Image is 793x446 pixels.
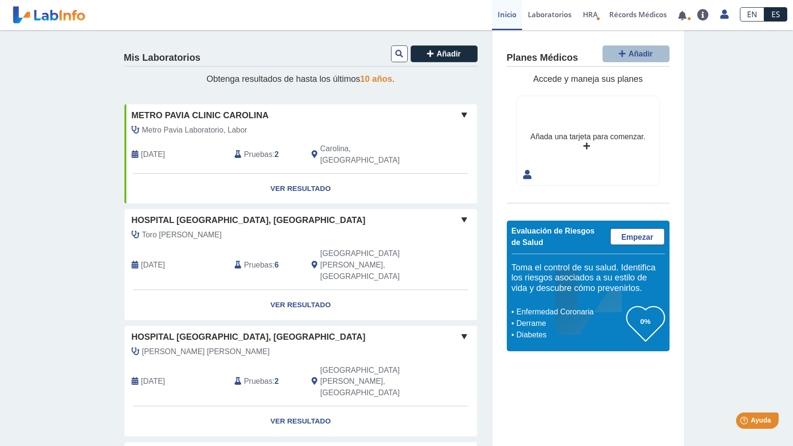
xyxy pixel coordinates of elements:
span: Pruebas [244,149,272,160]
div: : [227,248,304,282]
b: 2 [275,377,279,385]
li: Diabetes [514,329,626,341]
a: EN [740,7,764,22]
span: 2025-05-06 [141,259,165,271]
a: ES [764,7,787,22]
h3: 0% [626,315,665,327]
span: 10 años [360,74,392,84]
button: Añadir [603,45,670,62]
div: : [227,365,304,399]
span: Empezar [621,233,653,241]
div: Añada una tarjeta para comenzar. [530,131,645,143]
span: Hospital [GEOGRAPHIC_DATA], [GEOGRAPHIC_DATA] [132,214,366,227]
span: Toro Pagan, Joel [142,229,222,241]
span: Accede y maneja sus planes [533,74,643,84]
span: 2025-08-04 [141,149,165,160]
span: Garcia Ortiz, Rebecca [142,346,270,357]
h5: Toma el control de su salud. Identifica los riesgos asociados a su estilo de vida y descubre cómo... [512,263,665,294]
span: San Juan, PR [320,365,426,399]
span: Hospital [GEOGRAPHIC_DATA], [GEOGRAPHIC_DATA] [132,331,366,344]
iframe: Help widget launcher [708,409,782,435]
span: Metro Pavia Clinic Carolina [132,109,269,122]
h4: Mis Laboratorios [124,52,201,64]
span: Añadir [436,50,461,58]
a: Ver Resultado [124,290,477,320]
span: Pruebas [244,376,272,387]
span: San Juan, PR [320,248,426,282]
span: HRA [583,10,598,19]
h4: Planes Médicos [507,52,578,64]
a: Ver Resultado [124,406,477,436]
span: Carolina, PR [320,143,426,166]
li: Derrame [514,318,626,329]
span: Pruebas [244,259,272,271]
div: : [227,143,304,166]
span: Evaluación de Riesgos de Salud [512,227,595,246]
span: Obtenga resultados de hasta los últimos . [206,74,394,84]
button: Añadir [411,45,478,62]
b: 2 [275,150,279,158]
span: 2025-05-01 [141,376,165,387]
a: Empezar [610,228,665,245]
b: 6 [275,261,279,269]
span: Añadir [628,50,653,58]
li: Enfermedad Coronaria [514,306,626,318]
span: Metro Pavia Laboratorio, Labor [142,124,247,136]
a: Ver Resultado [124,174,477,204]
